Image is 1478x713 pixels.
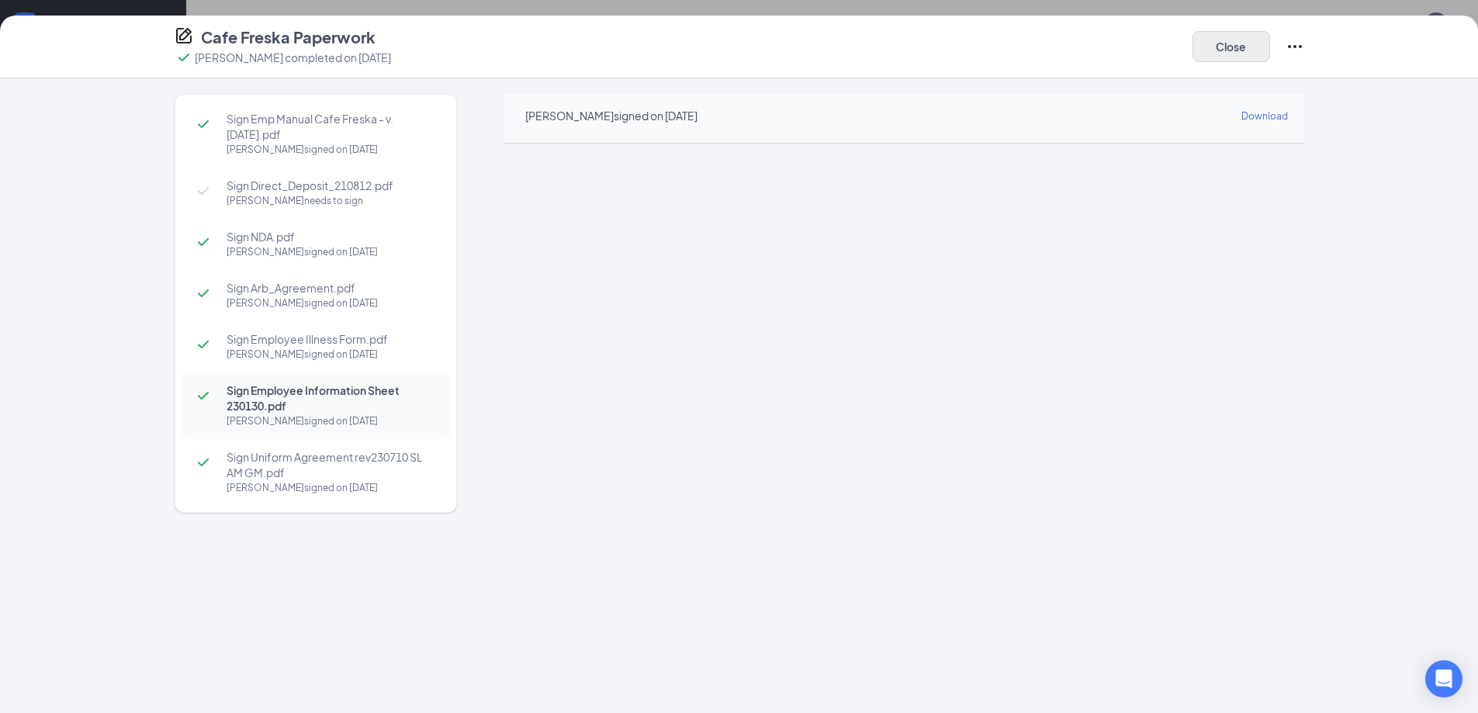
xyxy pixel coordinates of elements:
button: Close [1192,31,1270,62]
span: Download [1241,110,1288,122]
svg: Checkmark [194,284,213,303]
div: [PERSON_NAME] signed on [DATE] [227,244,434,260]
svg: Checkmark [194,115,213,133]
iframe: Sign Employee Information Sheet 230130.pdf [504,144,1303,690]
div: [PERSON_NAME] signed on [DATE] [525,108,697,123]
svg: Ellipses [1286,37,1304,56]
span: Sign NDA.pdf [227,229,434,244]
h4: Cafe Freska Paperwork [201,26,376,48]
svg: Checkmark [194,182,213,200]
p: [PERSON_NAME] completed on [DATE] [195,50,391,65]
span: Sign Uniform Agreement rev230710 SL AM GM.pdf [227,449,434,480]
span: Sign Emp Manual Cafe Freska - v. [DATE].pdf [227,111,434,142]
svg: CompanyDocumentIcon [175,26,193,45]
div: [PERSON_NAME] signed on [DATE] [227,480,434,496]
svg: Checkmark [175,48,193,67]
div: [PERSON_NAME] needs to sign [227,193,434,209]
div: [PERSON_NAME] signed on [DATE] [227,142,434,157]
div: [PERSON_NAME] signed on [DATE] [227,347,434,362]
span: Sign Direct_Deposit_210812.pdf [227,178,434,193]
svg: Checkmark [194,386,213,405]
svg: Checkmark [194,453,213,472]
a: Download [1241,106,1288,124]
span: Sign Arb_Agreement.pdf [227,280,434,296]
svg: Checkmark [194,335,213,354]
div: Open Intercom Messenger [1425,660,1462,697]
div: [PERSON_NAME] signed on [DATE] [227,296,434,311]
span: Sign Employee Information Sheet 230130.pdf [227,382,434,414]
span: Sign Employee Illness Form.pdf [227,331,434,347]
svg: Checkmark [194,233,213,251]
div: [PERSON_NAME] signed on [DATE] [227,414,434,429]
